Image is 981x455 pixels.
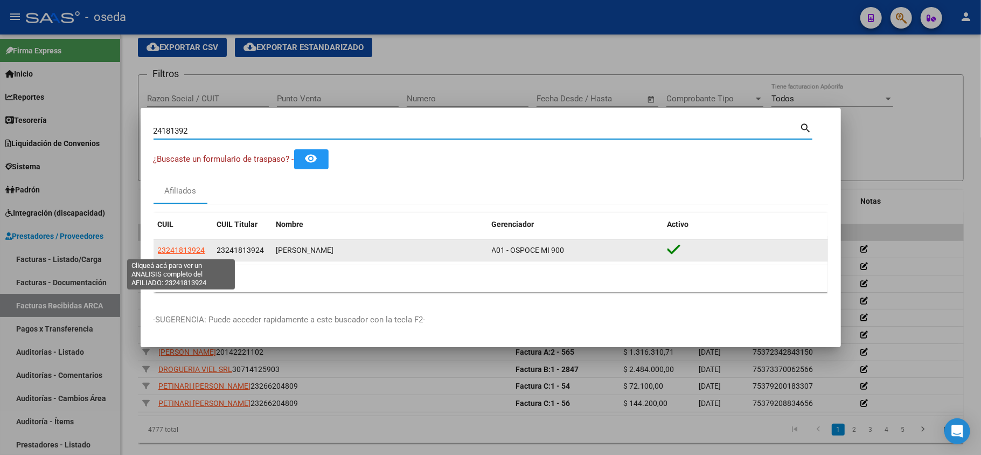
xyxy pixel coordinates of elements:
div: Afiliados [164,185,196,197]
span: ¿Buscaste un formulario de traspaso? - [154,154,294,164]
span: CUIL Titular [217,220,258,229]
span: 23241813924 [158,246,205,254]
datatable-header-cell: CUIL [154,213,213,236]
datatable-header-cell: Nombre [272,213,488,236]
div: [PERSON_NAME] [276,244,483,257]
span: Nombre [276,220,304,229]
datatable-header-cell: Gerenciador [488,213,663,236]
datatable-header-cell: Activo [663,213,828,236]
span: Activo [667,220,689,229]
span: 23241813924 [217,246,265,254]
span: Gerenciador [492,220,534,229]
datatable-header-cell: CUIL Titular [213,213,272,236]
div: 1 total [154,265,828,292]
div: Open Intercom Messenger [944,418,970,444]
span: CUIL [158,220,174,229]
span: A01 - OSPOCE MI 900 [492,246,565,254]
mat-icon: search [800,121,812,134]
mat-icon: remove_red_eye [305,152,318,165]
p: -SUGERENCIA: Puede acceder rapidamente a este buscador con la tecla F2- [154,314,828,326]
